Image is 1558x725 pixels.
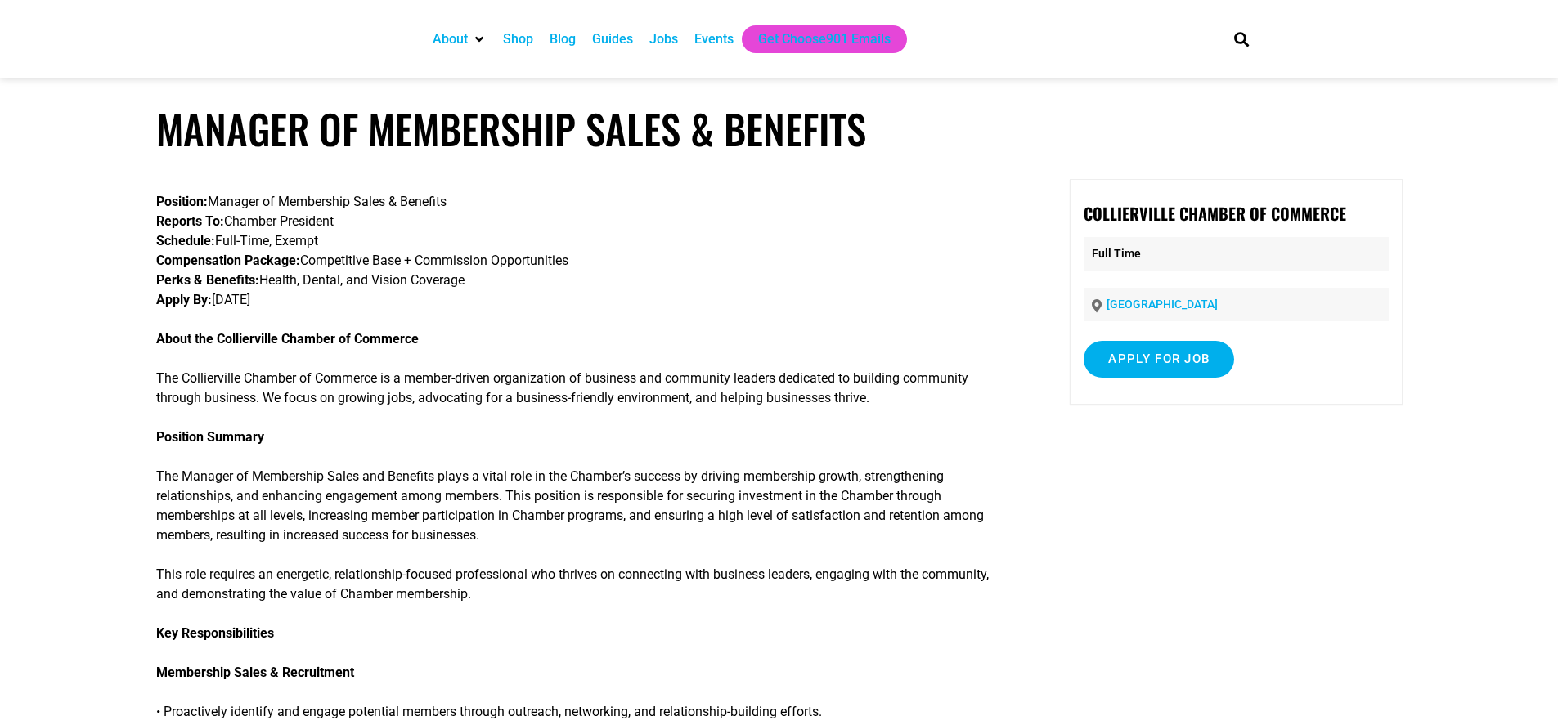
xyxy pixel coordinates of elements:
strong: Membership Sales & Recruitment [156,665,354,680]
p: Full Time [1084,237,1388,271]
a: Blog [550,29,576,49]
strong: About the Collierville Chamber of Commerce [156,331,419,347]
p: The Collierville Chamber of Commerce is a member-driven organization of business and community le... [156,369,1008,408]
strong: Collierville Chamber of Commerce [1084,201,1346,226]
a: Guides [592,29,633,49]
p: The Manager of Membership Sales and Benefits plays a vital role in the Chamber’s success by drivi... [156,467,1008,545]
p: This role requires an energetic, relationship-focused professional who thrives on connecting with... [156,565,1008,604]
input: Apply for job [1084,341,1234,378]
a: Get Choose901 Emails [758,29,891,49]
a: Jobs [649,29,678,49]
div: Search [1228,25,1255,52]
strong: Reports To: [156,213,224,229]
a: [GEOGRAPHIC_DATA] [1107,298,1218,311]
strong: Perks & Benefits: [156,272,259,288]
strong: Position: [156,194,208,209]
strong: Apply By: [156,292,212,307]
strong: Schedule: [156,233,215,248]
nav: Main nav [424,25,1206,53]
p: Manager of Membership Sales & Benefits Chamber President Full-Time, Exempt Competitive Base + Com... [156,192,1008,310]
a: Shop [503,29,533,49]
a: About [433,29,468,49]
a: Events [694,29,734,49]
h1: Manager of Membership Sales & Benefits [156,105,1403,153]
strong: Key Responsibilities [156,625,274,641]
strong: Position Summary [156,429,264,445]
strong: Compensation Package: [156,253,300,268]
div: About [424,25,495,53]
